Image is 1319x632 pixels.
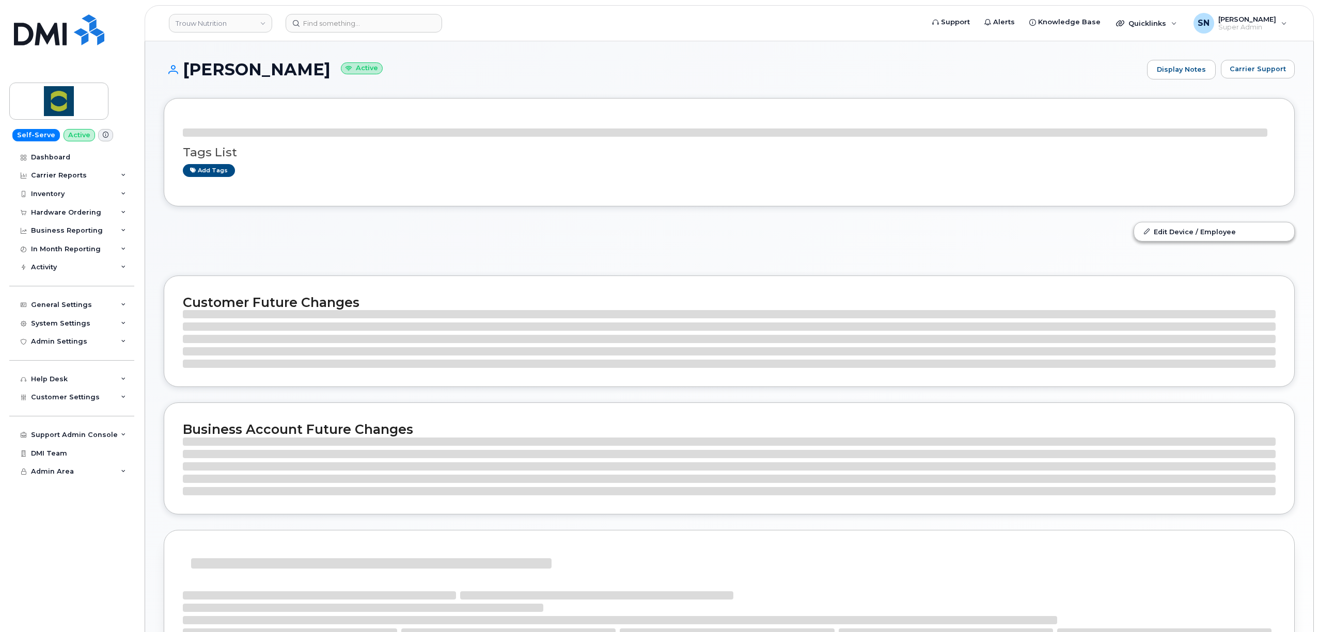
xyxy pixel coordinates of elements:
[183,164,235,177] a: Add tags
[183,295,1276,310] h2: Customer Future Changes
[341,62,383,74] small: Active
[183,146,1276,159] h3: Tags List
[1221,60,1295,78] button: Carrier Support
[1230,64,1286,74] span: Carrier Support
[164,60,1142,78] h1: [PERSON_NAME]
[183,422,1276,437] h2: Business Account Future Changes
[1147,60,1216,79] a: Display Notes
[1134,222,1294,241] a: Edit Device / Employee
